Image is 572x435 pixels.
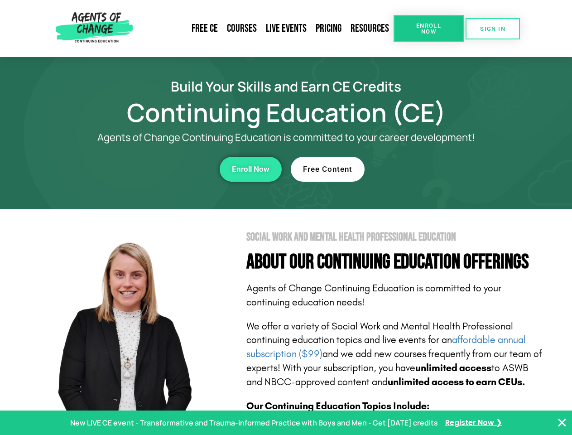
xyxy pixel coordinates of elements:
[220,157,282,182] a: Enroll Now
[408,23,449,34] span: Enroll Now
[415,362,491,374] b: unlimited access
[28,102,544,123] h1: Continuing Education (CE)
[246,252,544,272] h4: About Our Continuing Education Offerings
[222,18,261,39] a: Courses
[466,18,520,39] a: SIGN IN
[246,232,544,243] h2: Social Work and Mental Health Professional Education
[64,132,508,143] p: Agents of Change Continuing Education is committed to your career development!
[394,15,464,42] a: Enroll Now
[28,80,544,93] h2: Build Your Skills and Earn CE Credits
[70,416,438,430] p: New LIVE CE event - Transformative and Trauma-informed Practice with Boys and Men - Get [DATE] cr...
[291,157,365,182] a: Free Content
[246,400,429,412] b: Our Continuing Education Topics Include:
[311,18,346,39] a: Pricing
[136,18,394,39] nav: Menu
[557,417,567,428] button: Close Banner
[187,18,222,39] a: Free CE
[232,165,269,173] span: Enroll Now
[480,26,505,32] span: SIGN IN
[303,165,352,173] span: Free Content
[246,319,544,389] p: We offer a variety of Social Work and Mental Health Professional continuing education topics and ...
[246,282,501,308] span: Agents of Change Continuing Education is committed to your continuing education needs!
[346,18,394,39] a: Resources
[388,376,525,388] b: unlimited access to earn CEUs.
[445,416,502,430] a: Register Now ❯
[261,18,311,39] a: Live Events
